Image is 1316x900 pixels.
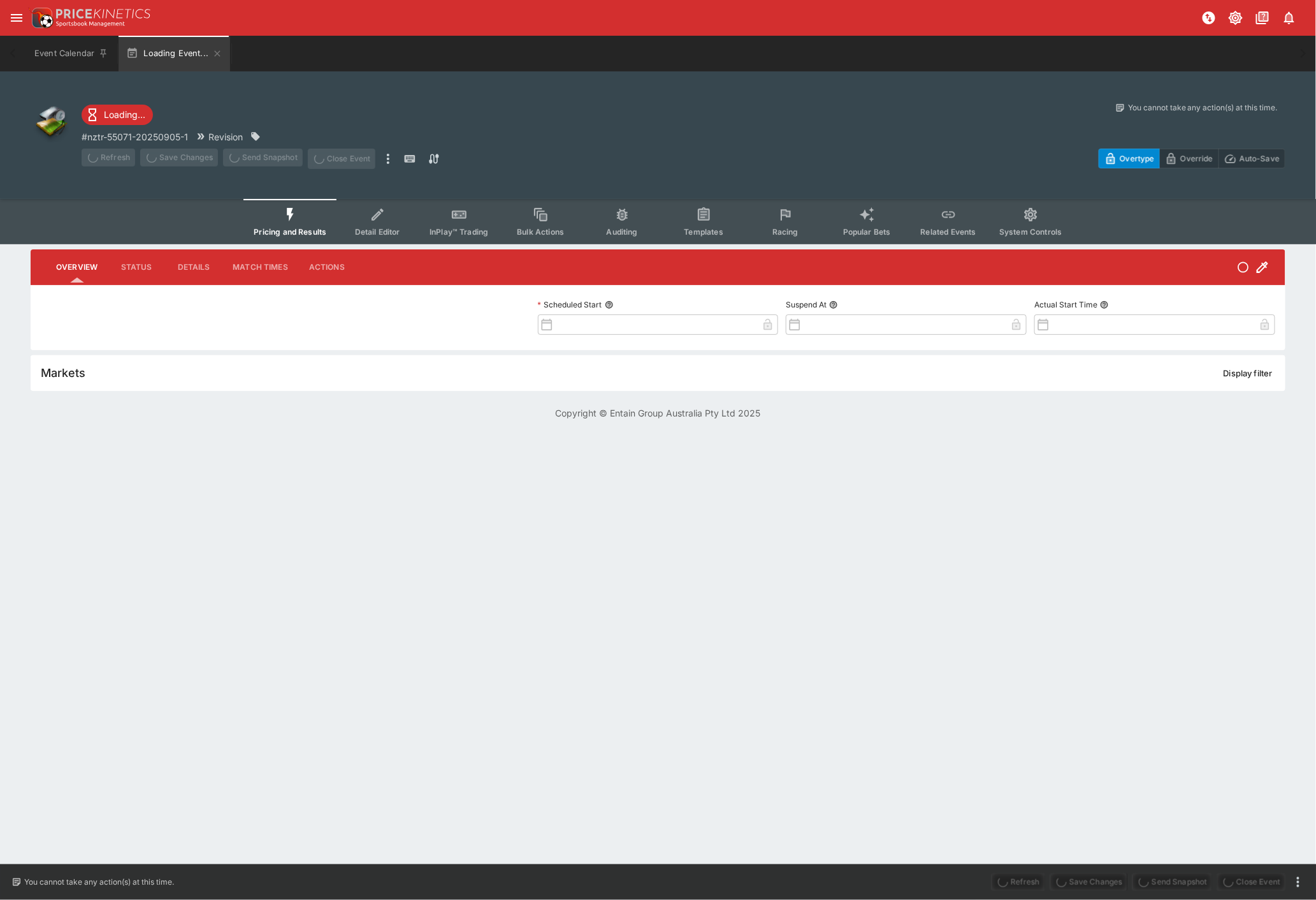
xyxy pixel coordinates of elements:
[1128,102,1278,114] p: You cannot take any action(s) at this time.
[786,299,827,310] p: Suspend At
[108,252,165,283] button: Status
[999,227,1062,237] span: System Controls
[1034,299,1097,310] p: Actual Start Time
[27,36,116,71] button: Event Calendar
[46,252,108,283] button: Overview
[28,5,54,31] img: PriceKinetics Logo
[684,227,723,237] span: Templates
[355,227,400,237] span: Detail Editor
[538,299,602,310] p: Scheduled Start
[1180,152,1213,165] p: Override
[222,252,298,283] button: Match Times
[517,227,564,237] span: Bulk Actions
[605,300,614,309] button: Scheduled Start
[24,876,174,888] p: You cannot take any action(s) at this time.
[1099,149,1160,168] button: Overtype
[31,102,71,143] img: other.png
[430,227,488,237] span: InPlay™ Trading
[5,6,28,29] button: open drawer
[298,252,356,283] button: Actions
[1197,6,1220,29] button: NOT Connected to PK
[380,149,396,169] button: more
[104,108,145,121] p: Loading...
[208,130,243,144] p: Revision
[1159,149,1218,168] button: Override
[56,21,125,27] img: Sportsbook Management
[1099,149,1285,168] div: Start From
[921,227,976,237] span: Related Events
[243,199,1072,244] div: Event type filters
[772,227,799,237] span: Racing
[119,36,230,71] button: Loading Event...
[1240,152,1280,165] p: Auto-Save
[1278,6,1301,29] button: Notifications
[1291,874,1306,890] button: more
[1100,300,1109,309] button: Actual Start Time
[1224,6,1247,29] button: Toggle light/dark mode
[1120,152,1154,165] p: Overtype
[1218,149,1285,168] button: Auto-Save
[82,130,188,144] p: Copy To Clipboard
[829,300,838,309] button: Suspend At
[165,252,222,283] button: Details
[56,9,150,18] img: PriceKinetics
[1216,363,1280,383] button: Display filter
[843,227,891,237] span: Popular Bets
[1251,6,1274,29] button: Documentation
[254,227,326,237] span: Pricing and Results
[41,365,85,380] h5: Markets
[607,227,638,237] span: Auditing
